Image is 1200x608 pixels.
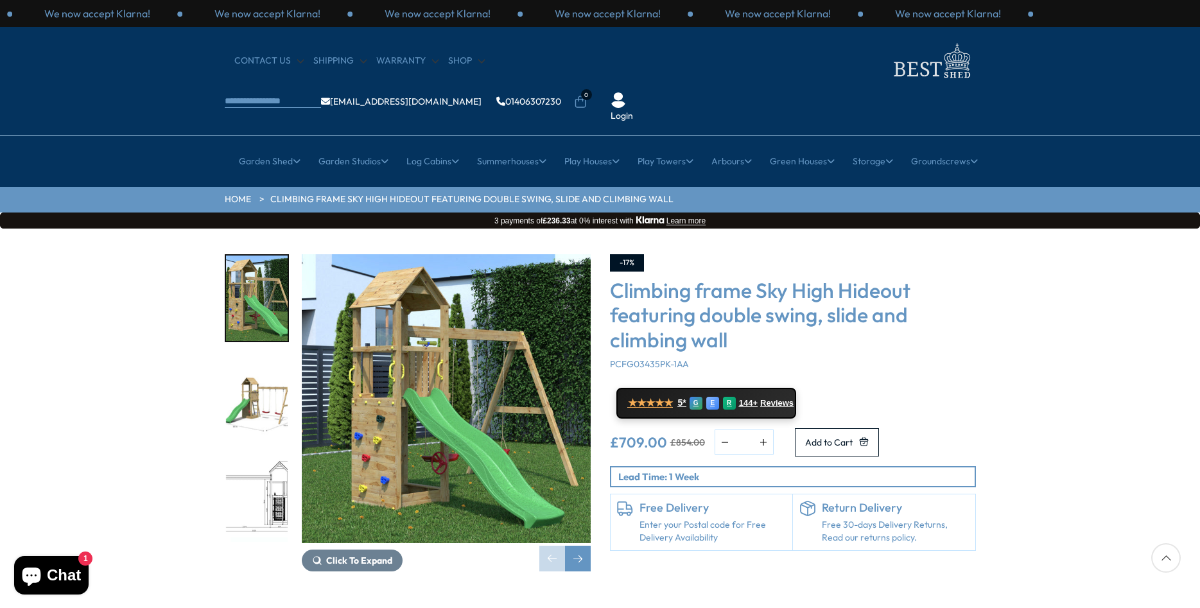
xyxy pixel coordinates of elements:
[214,6,320,21] p: We now accept Klarna!
[302,254,591,543] img: Climbing frame Sky High Hideout featuring double swing, slide and climbing wall - Best Shed
[760,398,794,408] span: Reviews
[555,6,661,21] p: We now accept Klarna!
[239,145,300,177] a: Garden Shed
[639,501,787,515] h6: Free Delivery
[302,254,591,571] div: 1 / 9
[610,254,644,272] div: -17%
[863,6,1033,21] div: 3 / 3
[523,6,693,21] div: 1 / 3
[234,55,304,67] a: CONTACT US
[564,145,620,177] a: Play Houses
[618,470,975,483] p: Lead Time: 1 Week
[448,55,485,67] a: Shop
[853,145,893,177] a: Storage
[706,397,719,410] div: E
[770,145,835,177] a: Green Houses
[670,438,705,447] del: £854.00
[326,555,392,566] span: Click To Expand
[723,397,736,410] div: R
[581,89,592,100] span: 0
[182,6,352,21] div: 2 / 3
[610,435,667,449] ins: £709.00
[610,278,976,352] h3: Climbing frame Sky High Hideout featuring double swing, slide and climbing wall
[406,145,459,177] a: Log Cabins
[226,356,288,442] img: 03435_flappi_2_205c57ff-72dc-4e19-88e2-9a09428a59d1_200x200.jpg
[638,145,693,177] a: Play Towers
[225,355,289,443] div: 2 / 9
[822,501,969,515] h6: Return Delivery
[12,6,182,21] div: 1 / 3
[805,438,853,447] span: Add to Cart
[628,397,673,409] span: ★★★★★
[539,546,565,571] div: Previous slide
[711,145,752,177] a: Arbours
[376,55,439,67] a: Warranty
[302,550,403,571] button: Click To Expand
[477,145,546,177] a: Summerhouses
[225,193,251,206] a: HOME
[565,546,591,571] div: Next slide
[44,6,150,21] p: We now accept Klarna!
[822,519,969,544] p: Free 30-days Delivery Returns, Read our returns policy.
[352,6,523,21] div: 3 / 3
[225,455,289,543] div: 3 / 9
[693,6,863,21] div: 2 / 3
[616,388,796,419] a: ★★★★★ 5* G E R 144+ Reviews
[10,556,92,598] inbox-online-store-chat: Shopify online store chat
[225,254,289,342] div: 1 / 9
[886,40,976,82] img: logo
[911,145,978,177] a: Groundscrews
[318,145,388,177] a: Garden Studios
[270,193,674,206] a: Climbing frame Sky High Hideout featuring double swing, slide and climbing wall
[574,96,587,109] a: 0
[690,397,702,410] div: G
[226,456,288,542] img: 03435_FLAPPI2_02595ec2-971f-4968-ab42-ee3c8356acd1_200x200.jpg
[611,92,626,108] img: User Icon
[639,519,787,544] a: Enter your Postal code for Free Delivery Availability
[725,6,831,21] p: We now accept Klarna!
[496,97,561,106] a: 01406307230
[610,358,689,370] span: PCFG03435PK-1AA
[226,256,288,341] img: 03435_flappi_U1_e7817839-e40b-42bc-8e36-e01b4c1aa509_200x200.jpg
[739,398,758,408] span: 144+
[321,97,482,106] a: [EMAIL_ADDRESS][DOMAIN_NAME]
[385,6,491,21] p: We now accept Klarna!
[611,110,633,123] a: Login
[795,428,879,456] button: Add to Cart
[895,6,1001,21] p: We now accept Klarna!
[313,55,367,67] a: Shipping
